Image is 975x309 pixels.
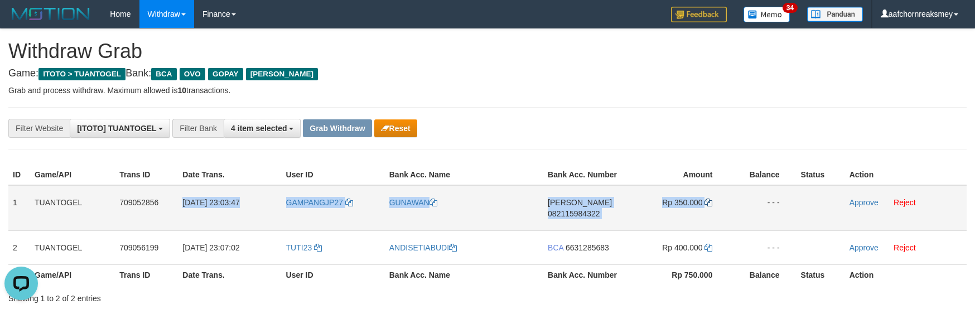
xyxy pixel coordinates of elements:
[704,198,712,207] a: Copy 350000 to clipboard
[246,68,318,80] span: [PERSON_NAME]
[8,119,70,138] div: Filter Website
[548,198,612,207] span: [PERSON_NAME]
[744,7,790,22] img: Button%20Memo.svg
[231,124,287,133] span: 4 item selected
[38,68,126,80] span: ITOTO > TUANTOGEL
[119,198,158,207] span: 709052856
[662,243,702,252] span: Rp 400.000
[77,124,156,133] span: [ITOTO] TUANTOGEL
[282,165,385,185] th: User ID
[30,264,115,285] th: Game/API
[628,165,729,185] th: Amount
[286,243,322,252] a: TUTI23
[548,243,563,252] span: BCA
[543,165,628,185] th: Bank Acc. Number
[389,198,437,207] a: GUNAWAN
[849,198,879,207] a: Approve
[385,264,543,285] th: Bank Acc. Name
[119,243,158,252] span: 709056199
[30,230,115,264] td: TUANTOGEL
[178,264,281,285] th: Date Trans.
[224,119,301,138] button: 4 item selected
[172,119,224,138] div: Filter Bank
[704,243,712,252] a: Copy 400000 to clipboard
[282,264,385,285] th: User ID
[8,6,93,22] img: MOTION_logo.png
[543,264,628,285] th: Bank Acc. Number
[374,119,417,137] button: Reset
[8,185,30,231] td: 1
[845,165,967,185] th: Action
[797,264,845,285] th: Status
[178,165,281,185] th: Date Trans.
[208,68,243,80] span: GOPAY
[729,264,796,285] th: Balance
[807,7,863,22] img: panduan.png
[783,3,798,13] span: 34
[671,7,727,22] img: Feedback.jpg
[303,119,371,137] button: Grab Withdraw
[894,243,916,252] a: Reject
[180,68,205,80] span: OVO
[286,198,353,207] a: GAMPANGJP27
[729,165,796,185] th: Balance
[115,165,178,185] th: Trans ID
[8,40,967,62] h1: Withdraw Grab
[115,264,178,285] th: Trans ID
[389,243,457,252] a: ANDISETIABUDI
[182,198,239,207] span: [DATE] 23:03:47
[548,209,600,218] span: Copy 082115984322 to clipboard
[8,68,967,79] h4: Game: Bank:
[151,68,176,80] span: BCA
[385,165,543,185] th: Bank Acc. Name
[845,264,967,285] th: Action
[797,165,845,185] th: Status
[177,86,186,95] strong: 10
[628,264,729,285] th: Rp 750.000
[70,119,170,138] button: [ITOTO] TUANTOGEL
[8,85,967,96] p: Grab and process withdraw. Maximum allowed is transactions.
[566,243,609,252] span: Copy 6631285683 to clipboard
[8,165,30,185] th: ID
[4,4,38,38] button: Open LiveChat chat widget
[286,243,312,252] span: TUTI23
[662,198,702,207] span: Rp 350.000
[286,198,343,207] span: GAMPANGJP27
[849,243,879,252] a: Approve
[30,185,115,231] td: TUANTOGEL
[729,230,796,264] td: - - -
[30,165,115,185] th: Game/API
[894,198,916,207] a: Reject
[182,243,239,252] span: [DATE] 23:07:02
[729,185,796,231] td: - - -
[8,288,398,304] div: Showing 1 to 2 of 2 entries
[8,230,30,264] td: 2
